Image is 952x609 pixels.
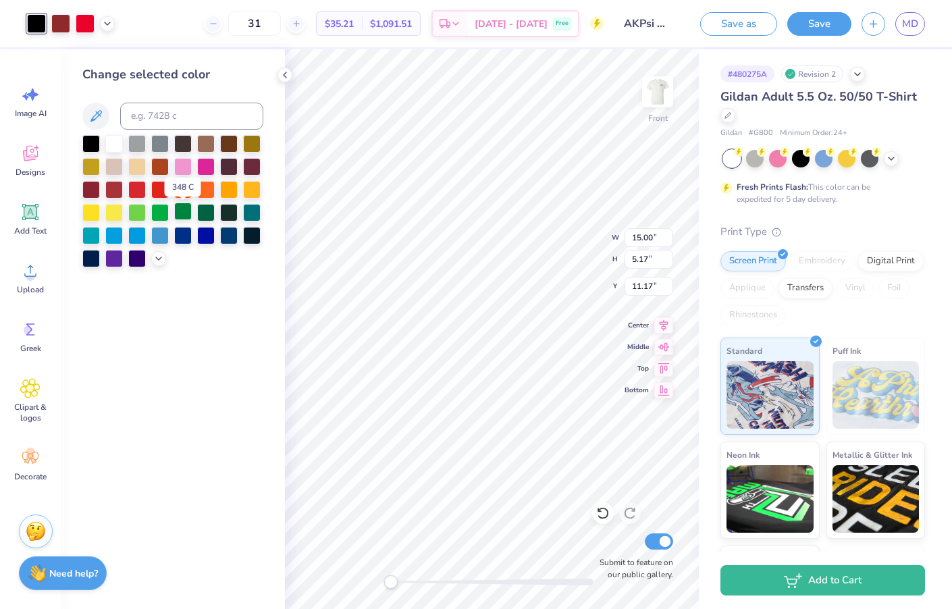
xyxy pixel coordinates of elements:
[648,112,668,124] div: Front
[858,251,924,271] div: Digital Print
[592,556,673,581] label: Submit to feature on our public gallery.
[726,448,760,462] span: Neon Ink
[228,11,281,36] input: – –
[895,12,925,36] a: MD
[790,251,854,271] div: Embroidery
[15,108,47,119] span: Image AI
[625,363,649,374] span: Top
[82,65,263,84] div: Change selected color
[16,167,45,178] span: Designs
[787,12,851,36] button: Save
[625,320,649,331] span: Center
[720,88,917,105] span: Gildan Adult 5.5 Oz. 50/50 T-Shirt
[832,361,920,429] img: Puff Ink
[837,278,874,298] div: Vinyl
[49,567,98,580] strong: Need help?
[720,128,742,139] span: Gildan
[644,78,671,105] img: Front
[726,344,762,358] span: Standard
[20,343,41,354] span: Greek
[720,224,925,240] div: Print Type
[556,19,568,28] span: Free
[720,305,786,325] div: Rhinestones
[737,182,808,192] strong: Fresh Prints Flash:
[726,465,814,533] img: Neon Ink
[614,10,680,37] input: Untitled Design
[165,178,201,196] div: 348 C
[700,12,777,36] button: Save as
[17,284,44,295] span: Upload
[726,361,814,429] img: Standard
[902,16,918,32] span: MD
[737,181,903,205] div: This color can be expedited for 5 day delivery.
[120,103,263,130] input: e.g. 7428 c
[749,128,773,139] span: # G800
[780,128,847,139] span: Minimum Order: 24 +
[625,385,649,396] span: Bottom
[14,226,47,236] span: Add Text
[832,344,861,358] span: Puff Ink
[384,575,398,589] div: Accessibility label
[720,278,774,298] div: Applique
[625,342,649,352] span: Middle
[720,565,925,595] button: Add to Cart
[475,17,548,31] span: [DATE] - [DATE]
[8,402,53,423] span: Clipart & logos
[720,65,774,82] div: # 480275A
[781,65,843,82] div: Revision 2
[370,17,412,31] span: $1,091.51
[325,17,354,31] span: $35.21
[832,465,920,533] img: Metallic & Glitter Ink
[14,471,47,482] span: Decorate
[878,278,910,298] div: Foil
[720,251,786,271] div: Screen Print
[832,448,912,462] span: Metallic & Glitter Ink
[778,278,832,298] div: Transfers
